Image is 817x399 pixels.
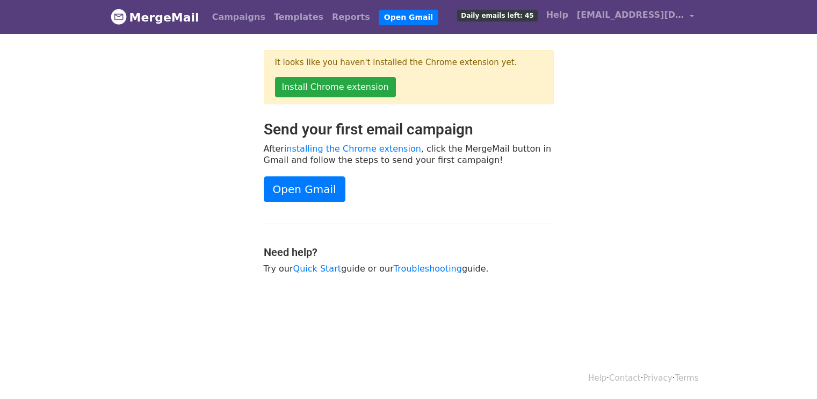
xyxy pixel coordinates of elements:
a: Open Gmail [379,10,438,25]
a: Campaigns [208,6,270,28]
a: Help [542,4,573,26]
a: Reports [328,6,374,28]
a: Install Chrome extension [275,77,396,97]
img: MergeMail logo [111,9,127,25]
a: Troubleshooting [394,263,462,274]
p: It looks like you haven't installed the Chrome extension yet. [275,57,543,68]
h4: Need help? [264,246,554,259]
a: Contact [609,373,640,383]
a: [EMAIL_ADDRESS][DOMAIN_NAME] [573,4,698,30]
a: Daily emails left: 45 [453,4,541,26]
h2: Send your first email campaign [264,120,554,139]
p: Try our guide or our guide. [264,263,554,274]
a: Templates [270,6,328,28]
a: Privacy [643,373,672,383]
span: Daily emails left: 45 [457,10,537,22]
a: installing the Chrome extension [284,144,421,154]
a: Help [588,373,606,383]
a: Terms [675,373,698,383]
a: Open Gmail [264,176,345,202]
span: [EMAIL_ADDRESS][DOMAIN_NAME] [577,9,684,22]
p: After , click the MergeMail button in Gmail and follow the steps to send your first campaign! [264,143,554,166]
a: Quick Start [293,263,341,274]
a: MergeMail [111,6,199,28]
